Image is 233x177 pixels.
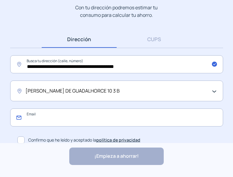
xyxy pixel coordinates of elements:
[25,87,120,95] span: [PERSON_NAME] DE GUADALHORCE 10 3 B
[96,137,140,143] a: política de privacidad
[117,31,192,48] a: CUPS
[28,137,140,143] span: Confirmo que he leído y aceptado la
[42,31,117,48] a: Dirección
[69,4,164,19] p: Con tu dirección podremos estimar tu consumo para calcular tu ahorro.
